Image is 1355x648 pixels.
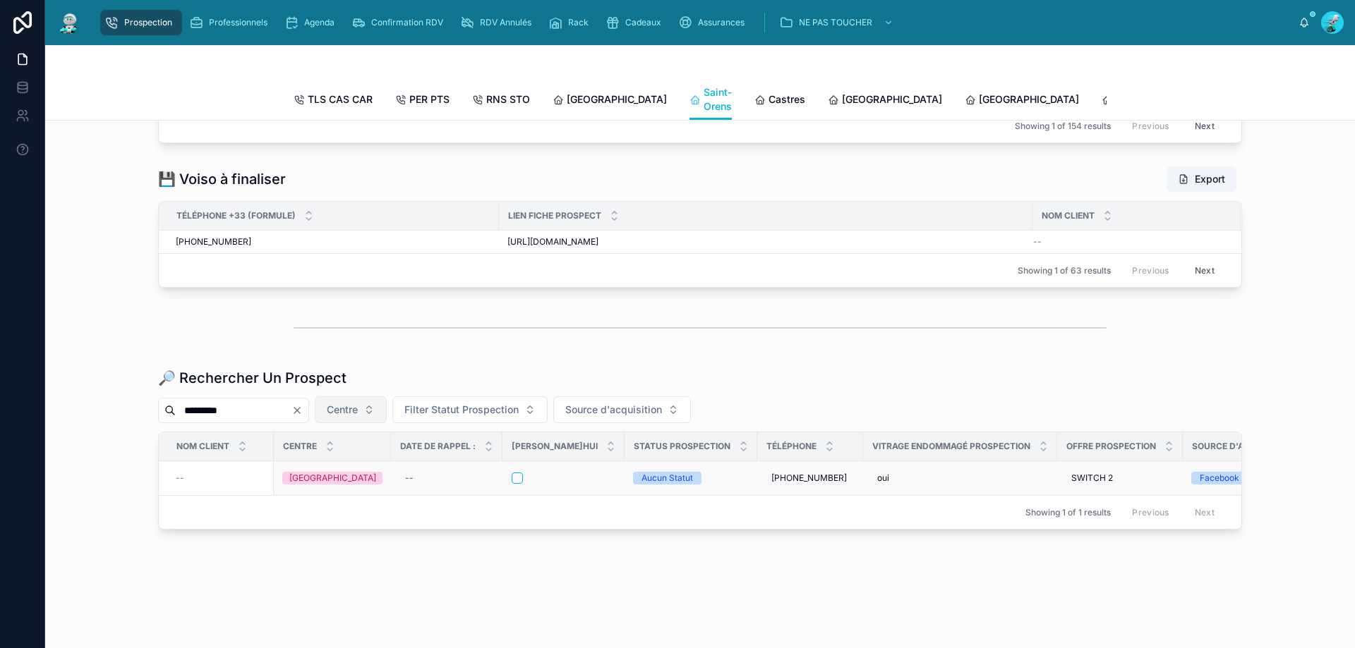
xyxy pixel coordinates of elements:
span: Assurances [698,17,745,28]
span: [GEOGRAPHIC_DATA] [842,92,942,106]
a: NE PAS TOUCHER [775,10,901,35]
a: TLS CAS CAR [294,87,373,115]
span: Castres [769,92,805,106]
span: Agenda [304,17,335,28]
span: Lien Fiche Prospect [508,210,601,221]
a: [GEOGRAPHIC_DATA] [553,87,667,115]
a: SWITCH 2 [1066,467,1174,489]
a: [GEOGRAPHIC_DATA] [828,87,942,115]
a: PER PTS [395,87,450,115]
div: [GEOGRAPHIC_DATA] [289,472,376,484]
span: [URL][DOMAIN_NAME] [507,236,598,247]
div: Aucun Statut [642,472,693,484]
button: Select Button [553,396,691,423]
h1: 💾 Voiso à finaliser [158,169,286,189]
a: -- [399,467,494,489]
span: Rack [568,17,589,28]
span: Status Prospection [634,441,730,452]
span: -- [176,472,184,484]
span: Cadeaux [625,17,661,28]
h1: 🔎 Rechercher Un Prospect [158,368,347,388]
span: Offre Prospection [1066,441,1156,452]
button: Clear [291,405,308,416]
button: Next [1185,115,1224,137]
span: Date de Rappel : [400,441,476,452]
span: RDV Annulés [480,17,531,28]
span: Téléphone [766,441,817,452]
span: Centre [283,441,317,452]
a: [GEOGRAPHIC_DATA] [282,472,383,484]
span: RNS STO [486,92,530,106]
a: Cadeaux [601,10,671,35]
a: oui [872,467,1049,489]
span: Saint-Orens [704,85,732,114]
a: [URL][DOMAIN_NAME] [507,236,1024,247]
span: Source d'acquisition [1192,441,1293,452]
span: Showing 1 of 1 results [1025,507,1111,518]
span: SWITCH 2 [1071,472,1113,484]
span: Professionnels [209,17,267,28]
a: Aucun Statut [633,472,749,484]
a: Facebook [1191,472,1311,484]
div: scrollable content [93,7,1299,38]
span: TLS CAS CAR [308,92,373,106]
a: Castres [754,87,805,115]
span: Filter Statut Prospection [404,403,519,417]
span: [PERSON_NAME]hui [512,441,598,452]
a: Confirmation RDV [347,10,453,35]
a: Assurances [674,10,754,35]
span: Source d'acquisition [565,403,662,417]
a: [PHONE_NUMBER] [766,467,855,489]
span: Centre [327,403,358,417]
button: Next [1185,259,1224,281]
span: oui [877,472,889,484]
span: Confirmation RDV [371,17,443,28]
span: NE PAS TOUCHER [799,17,872,28]
a: Prospection [100,10,182,35]
span: Nom Client [176,441,229,452]
span: Nom Client [1042,210,1095,221]
span: Showing 1 of 154 results [1015,121,1111,132]
button: Select Button [392,396,548,423]
a: RDV Annulés [456,10,541,35]
span: [PHONE_NUMBER] [771,472,847,484]
a: RNS STO [472,87,530,115]
span: Téléphone +33 (formule) [176,210,296,221]
a: -- [1033,236,1224,247]
div: -- [405,472,414,484]
a: -- [176,472,265,484]
div: Facebook [1200,472,1239,484]
button: Select Button [315,396,387,423]
span: [GEOGRAPHIC_DATA] [567,92,667,106]
span: [GEOGRAPHIC_DATA] [979,92,1079,106]
a: Rack [544,10,598,35]
button: Export [1167,166,1236,192]
span: Prospection [124,17,172,28]
a: [PHONE_NUMBER] [176,236,490,247]
a: Agenda [280,10,344,35]
a: Saint-Orens [689,80,732,121]
span: Showing 1 of 63 results [1018,265,1111,276]
span: PER PTS [409,92,450,106]
img: App logo [56,11,82,34]
span: Vitrage endommagé Prospection [872,441,1030,452]
span: [PHONE_NUMBER] [176,236,251,247]
span: -- [1033,236,1042,247]
a: [GEOGRAPHIC_DATA] [965,87,1079,115]
a: Professionnels [185,10,277,35]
